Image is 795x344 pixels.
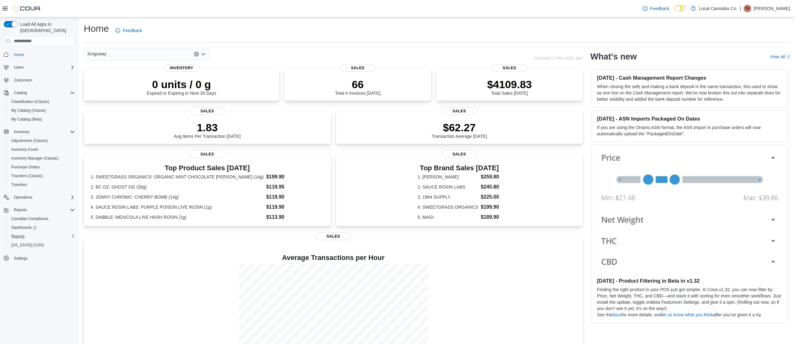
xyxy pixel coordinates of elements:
[11,89,75,97] span: Catalog
[11,225,37,230] span: Dashboards
[14,129,29,134] span: Inventory
[9,241,47,249] a: [US_STATE] CCRS
[11,216,48,221] span: Canadian Compliance
[6,145,77,154] button: Inventory Count
[9,241,75,249] span: Washington CCRS
[9,116,44,123] a: My Catalog (Beta)
[6,163,77,172] button: Purchase Orders
[417,204,478,210] dt: 4. SWEETGRASS ORGANICS
[770,54,790,59] a: View allExternal link
[11,255,30,262] a: Settings
[9,172,45,180] a: Transfers (Classic)
[6,232,77,241] button: Reports
[9,155,75,162] span: Inventory Manager (Classic)
[442,150,477,158] span: Sales
[11,89,29,97] button: Catalog
[662,312,713,317] a: let us know what you think
[6,97,77,106] button: Classification (Classic)
[88,50,106,58] span: Kingsway
[9,163,75,171] span: Purchase Orders
[674,5,688,12] input: Dark Mode
[9,233,75,240] span: Reports
[432,121,487,134] p: $62.27
[9,215,51,223] a: Canadian Compliance
[340,64,375,72] span: Sales
[597,286,783,312] p: Finding the right product in your POS just got simpler. In Cova v1.32, you can now filter by Pric...
[9,98,52,105] a: Classification (Classic)
[174,121,241,134] p: 1.83
[481,203,501,211] dd: $199.90
[11,99,49,104] span: Classification (Classic)
[164,64,199,72] span: Inventory
[11,147,38,152] span: Inventory Count
[1,193,77,202] button: Operations
[91,164,324,172] h3: Top Product Sales [DATE]
[147,78,216,96] div: Expired or Expiring in Next 30 Days
[14,65,24,70] span: Users
[13,5,41,12] img: Cova
[91,184,264,190] dt: 2. BC OZ: GHOST OG (28g)
[91,174,264,180] dt: 1. SWEETGRASS ORGANICS: ORGANIC MINT CHOCOLATE [PERSON_NAME] (14g)
[335,78,380,96] div: Total # Invoices [DATE]
[1,63,77,72] button: Users
[640,2,672,15] a: Feedback
[266,213,324,221] dd: $113.90
[11,76,75,84] span: Customers
[11,51,26,59] a: Home
[9,181,30,189] a: Transfers
[11,194,35,201] button: Operations
[11,254,75,262] span: Settings
[432,121,487,139] div: Transaction Average [DATE]
[11,51,75,59] span: Home
[9,233,27,240] a: Reports
[335,78,380,91] p: 66
[11,76,35,84] a: Customers
[190,107,225,115] span: Sales
[6,180,77,189] button: Transfers
[1,76,77,85] button: Customers
[18,21,75,34] span: Load All Apps in [GEOGRAPHIC_DATA]
[534,55,583,60] p: Updated 1 minute(s) ago
[91,194,264,200] dt: 3. JONNY CHRONIC: CHERRY BOMB (14g)
[1,253,77,262] button: Settings
[266,193,324,201] dd: $119.90
[9,146,41,153] a: Inventory Count
[11,206,75,214] span: Reports
[6,223,77,232] a: Dashboards
[6,115,77,124] button: My Catalog (Beta)
[316,233,351,240] span: Sales
[14,78,32,83] span: Customers
[14,207,27,212] span: Reports
[11,243,44,248] span: [US_STATE] CCRS
[266,183,324,191] dd: $119.95
[597,83,783,102] p: When closing the safe and making a bank deposit in the same transaction, this used to show as one...
[417,194,478,200] dt: 3. 1964 SUPPLY
[6,241,77,250] button: [US_STATE] CCRS
[266,203,324,211] dd: $119.90
[11,128,32,136] button: Inventory
[9,215,75,223] span: Canadian Compliance
[9,181,75,189] span: Transfers
[417,164,501,172] h3: Top Brand Sales [DATE]
[14,52,24,57] span: Home
[6,214,77,223] button: Canadian Compliance
[174,121,241,139] div: Avg Items Per Transaction [DATE]
[740,5,741,12] p: |
[9,163,43,171] a: Purchase Orders
[11,173,43,178] span: Transfers (Classic)
[9,116,75,123] span: My Catalog (Beta)
[699,5,737,12] p: Local Cannabis Co.
[1,88,77,97] button: Catalog
[417,214,478,220] dt: 5. MAGI
[14,90,27,95] span: Catalog
[1,50,77,59] button: Home
[11,108,46,113] span: My Catalog (Classic)
[11,194,75,201] span: Operations
[650,5,669,12] span: Feedback
[14,195,32,200] span: Operations
[9,224,39,231] a: Dashboards
[11,64,26,71] button: Users
[9,137,75,144] span: Adjustments (Classic)
[266,173,324,181] dd: $199.90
